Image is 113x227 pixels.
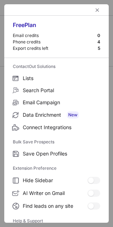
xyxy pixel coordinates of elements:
[4,200,109,212] label: Find leads on any site
[67,111,79,118] span: New
[4,96,109,109] label: Email Campaign
[23,99,100,106] span: Email Campaign
[13,136,100,148] label: Bulk Save Prospects
[93,6,102,14] button: left-button
[23,75,100,81] span: Lists
[4,148,109,160] label: Save Open Profiles
[4,72,109,84] label: Lists
[11,6,18,14] button: right-button
[4,187,109,200] label: AI Writer on Gmail
[23,87,100,94] span: Search Portal
[13,21,100,33] div: Free Plan
[13,215,100,227] label: Help & Support
[23,124,100,131] span: Connect Integrations
[97,33,100,38] div: 0
[13,163,100,174] label: Extension Preference
[13,39,97,45] div: Phone credits
[13,46,98,51] div: Export credits left
[23,190,87,196] span: AI Writer on Gmail
[4,109,109,121] label: Data Enrichment New
[23,111,100,118] span: Data Enrichment
[4,174,109,187] label: Hide Sidebar
[4,84,109,96] label: Search Portal
[23,177,87,184] span: Hide Sidebar
[13,33,97,38] div: Email credits
[98,46,100,51] div: 5
[4,121,109,133] label: Connect Integrations
[97,39,100,45] div: 4
[23,203,87,209] span: Find leads on any site
[23,151,100,157] span: Save Open Profiles
[13,61,100,72] label: ContactOut Solutions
